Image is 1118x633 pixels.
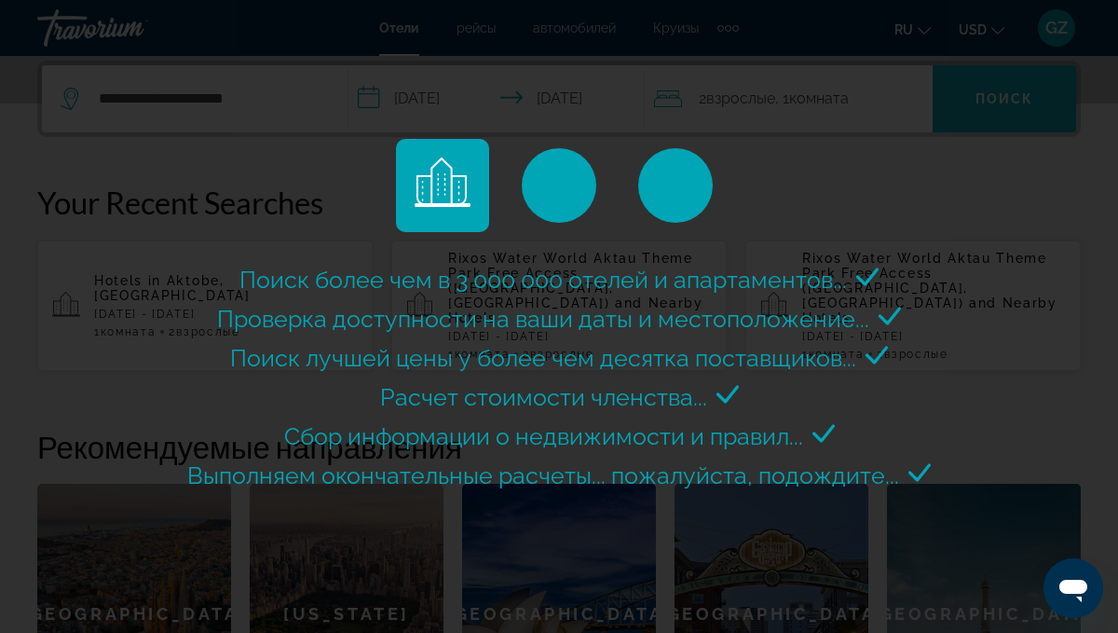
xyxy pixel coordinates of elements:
span: Выполняем окончательные расчеты... пожалуйста, подождите... [187,461,899,489]
iframe: Кнопка запуска окна обмена сообщениями [1043,558,1103,618]
span: Поиск лучшей цены у более чем десятка поставщиков... [230,344,856,372]
span: Поиск более чем в 3 000 000 отелей и апартаментов... [239,266,847,294]
span: Сбор информации о недвижимости и правил... [284,422,803,450]
span: Расчет стоимости членства... [380,383,707,411]
span: Проверка доступности на ваши даты и местоположение... [217,305,869,333]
